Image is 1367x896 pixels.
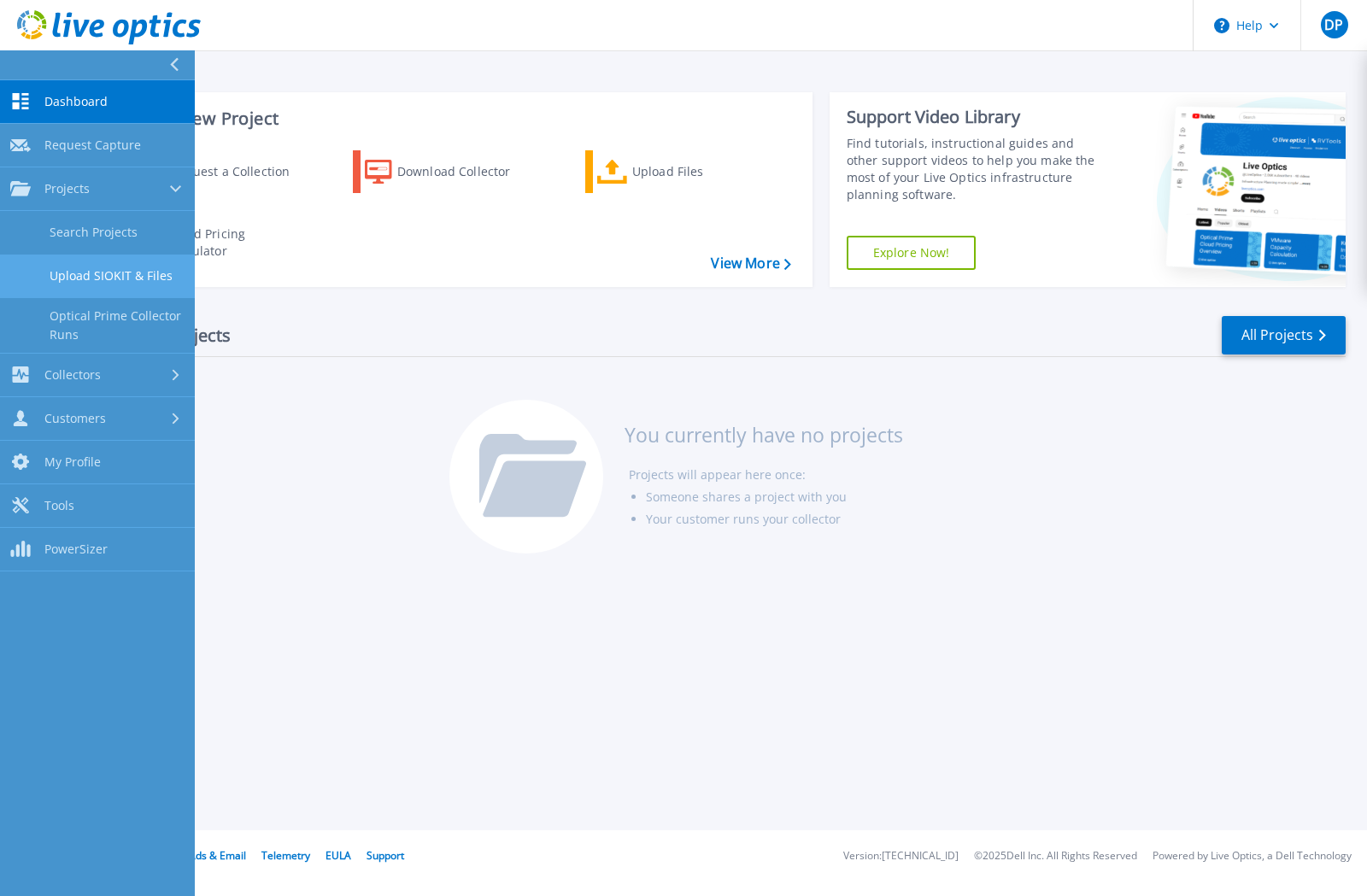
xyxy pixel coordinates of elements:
span: My Profile [44,454,101,470]
a: Support [367,848,404,863]
span: Customers [44,411,106,426]
h3: Start a New Project [121,109,790,128]
span: Tools [44,498,74,513]
a: Telemetry [261,848,310,863]
span: PowerSizer [44,542,108,557]
div: Support Video Library [847,106,1106,128]
li: © 2025 Dell Inc. All Rights Reserved [974,851,1137,862]
div: Cloud Pricing Calculator [167,225,304,260]
a: View More [711,255,790,272]
div: Upload Files [632,155,769,189]
a: Upload Files [585,150,776,193]
span: Collectors [44,367,101,383]
a: Cloud Pricing Calculator [121,221,312,264]
h3: You currently have no projects [625,425,903,444]
div: Find tutorials, instructional guides and other support videos to help you make the most of your L... [847,135,1106,203]
a: EULA [326,848,351,863]
li: Projects will appear here once: [629,464,903,486]
a: Ads & Email [189,848,246,863]
li: Someone shares a project with you [646,486,903,508]
span: Request Capture [44,138,141,153]
div: Request a Collection [170,155,307,189]
span: Dashboard [44,94,108,109]
div: Download Collector [397,155,534,189]
a: Download Collector [353,150,543,193]
span: DP [1324,18,1343,32]
a: All Projects [1222,316,1346,354]
li: Powered by Live Optics, a Dell Technology [1153,851,1352,862]
span: Projects [44,181,90,196]
li: Version: [TECHNICAL_ID] [843,851,959,862]
li: Your customer runs your collector [646,508,903,530]
a: Request a Collection [121,150,312,193]
a: Explore Now! [847,236,977,270]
